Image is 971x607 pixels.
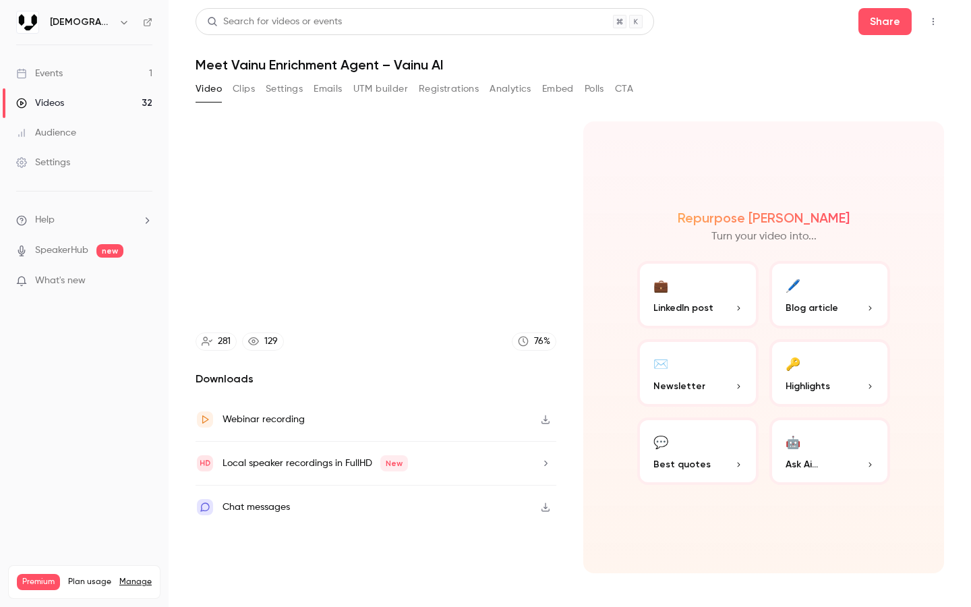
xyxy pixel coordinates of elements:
[769,261,891,328] button: 🖊️Blog article
[68,577,111,587] span: Plan usage
[207,15,342,29] div: Search for videos or events
[542,78,574,100] button: Embed
[196,333,237,351] a: 281
[233,78,255,100] button: Clips
[585,78,604,100] button: Polls
[196,57,944,73] h1: Meet Vainu Enrichment Agent – Vainu AI
[786,457,818,471] span: Ask Ai...
[17,574,60,590] span: Premium
[223,411,305,428] div: Webinar recording
[678,210,850,226] h2: Repurpose [PERSON_NAME]
[136,275,152,287] iframe: Noticeable Trigger
[16,156,70,169] div: Settings
[637,417,759,485] button: 💬Best quotes
[786,431,800,452] div: 🤖
[653,457,711,471] span: Best quotes
[653,353,668,374] div: ✉️
[16,67,63,80] div: Events
[119,577,152,587] a: Manage
[858,8,912,35] button: Share
[615,78,633,100] button: CTA
[264,335,278,349] div: 129
[786,379,830,393] span: Highlights
[490,78,531,100] button: Analytics
[35,274,86,288] span: What's new
[96,244,123,258] span: new
[17,11,38,33] img: Vainu
[196,78,222,100] button: Video
[35,243,88,258] a: SpeakerHub
[223,499,290,515] div: Chat messages
[534,335,550,349] div: 76 %
[653,301,713,315] span: LinkedIn post
[380,455,408,471] span: New
[16,96,64,110] div: Videos
[653,431,668,452] div: 💬
[419,78,479,100] button: Registrations
[711,229,817,245] p: Turn your video into...
[653,274,668,295] div: 💼
[769,339,891,407] button: 🔑Highlights
[196,371,556,387] h2: Downloads
[266,78,303,100] button: Settings
[786,353,800,374] div: 🔑
[353,78,408,100] button: UTM builder
[16,126,76,140] div: Audience
[223,455,408,471] div: Local speaker recordings in FullHD
[314,78,342,100] button: Emails
[50,16,113,29] h6: [DEMOGRAPHIC_DATA]
[653,379,705,393] span: Newsletter
[922,11,944,32] button: Top Bar Actions
[637,261,759,328] button: 💼LinkedIn post
[218,335,231,349] div: 281
[35,213,55,227] span: Help
[786,301,838,315] span: Blog article
[637,339,759,407] button: ✉️Newsletter
[242,333,284,351] a: 129
[512,333,556,351] a: 76%
[769,417,891,485] button: 🤖Ask Ai...
[16,213,152,227] li: help-dropdown-opener
[786,274,800,295] div: 🖊️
